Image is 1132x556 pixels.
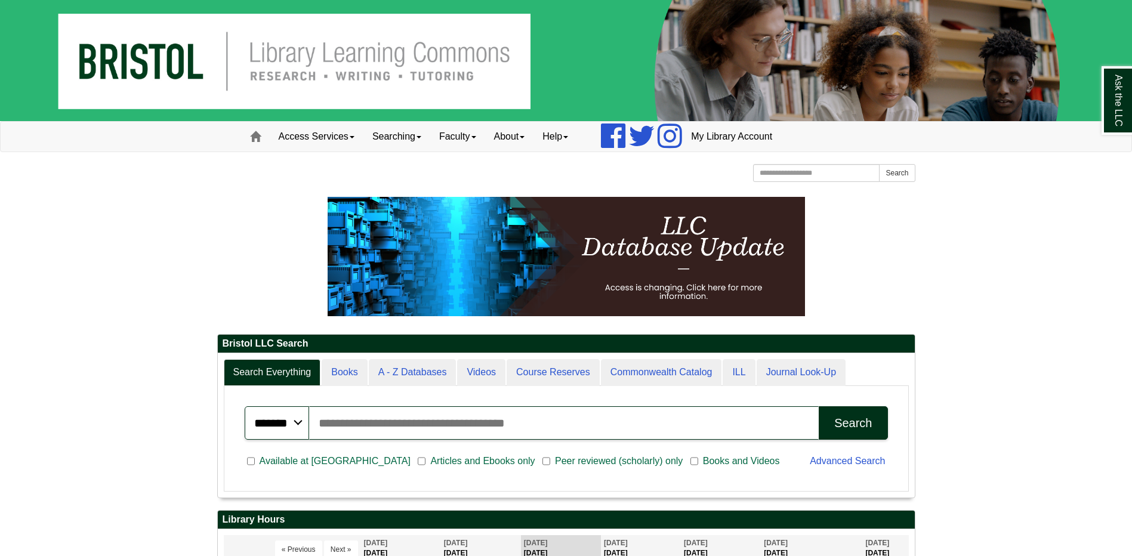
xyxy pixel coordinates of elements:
[601,359,722,386] a: Commonwealth Catalog
[255,454,415,468] span: Available at [GEOGRAPHIC_DATA]
[533,122,577,152] a: Help
[684,539,708,547] span: [DATE]
[507,359,600,386] a: Course Reserves
[444,539,468,547] span: [DATE]
[430,122,485,152] a: Faculty
[810,456,885,466] a: Advanced Search
[270,122,363,152] a: Access Services
[457,359,505,386] a: Videos
[879,164,915,182] button: Search
[834,416,872,430] div: Search
[865,539,889,547] span: [DATE]
[723,359,755,386] a: ILL
[218,335,915,353] h2: Bristol LLC Search
[425,454,539,468] span: Articles and Ebooks only
[550,454,687,468] span: Peer reviewed (scholarly) only
[764,539,788,547] span: [DATE]
[224,359,321,386] a: Search Everything
[218,511,915,529] h2: Library Hours
[322,359,367,386] a: Books
[363,122,430,152] a: Searching
[418,456,425,467] input: Articles and Ebooks only
[247,456,255,467] input: Available at [GEOGRAPHIC_DATA]
[604,539,628,547] span: [DATE]
[819,406,887,440] button: Search
[524,539,548,547] span: [DATE]
[698,454,785,468] span: Books and Videos
[485,122,534,152] a: About
[369,359,456,386] a: A - Z Databases
[682,122,781,152] a: My Library Account
[542,456,550,467] input: Peer reviewed (scholarly) only
[757,359,846,386] a: Journal Look-Up
[364,539,388,547] span: [DATE]
[690,456,698,467] input: Books and Videos
[328,197,805,316] img: HTML tutorial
